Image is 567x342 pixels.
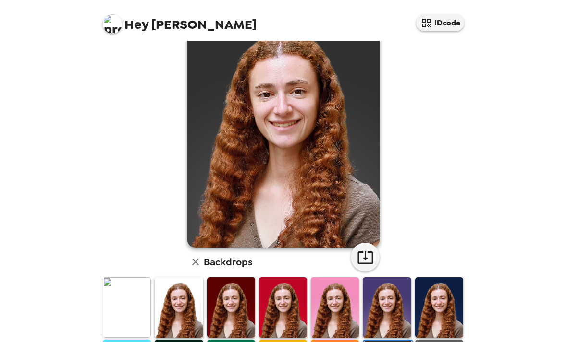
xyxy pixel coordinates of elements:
[416,14,464,31] button: IDcode
[103,10,257,31] span: [PERSON_NAME]
[103,277,151,337] img: Original
[204,254,252,270] h6: Backdrops
[187,8,380,248] img: user
[103,14,122,34] img: profile pic
[124,16,148,33] span: Hey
